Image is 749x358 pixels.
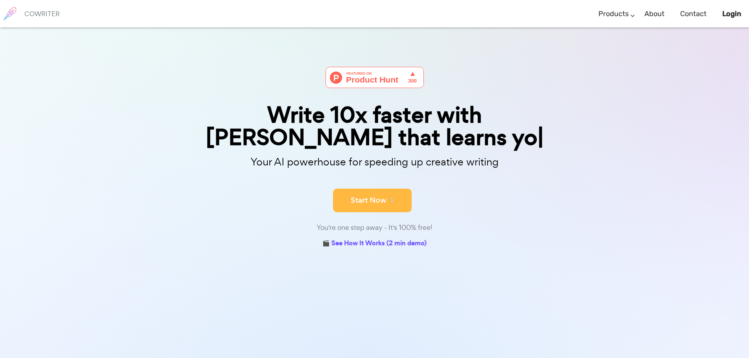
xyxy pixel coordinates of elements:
[722,9,741,18] b: Login
[178,154,571,171] p: Your AI powerhouse for speeding up creative writing
[333,189,412,212] button: Start Now
[644,2,664,26] a: About
[326,67,424,88] img: Cowriter - Your AI buddy for speeding up creative writing | Product Hunt
[680,2,707,26] a: Contact
[722,2,741,26] a: Login
[322,238,427,250] a: 🎬 See How It Works (2 min demo)
[178,222,571,233] div: You're one step away - It's 100% free!
[24,10,60,17] h6: COWRITER
[598,2,629,26] a: Products
[178,104,571,149] div: Write 10x faster with [PERSON_NAME] that learns yo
